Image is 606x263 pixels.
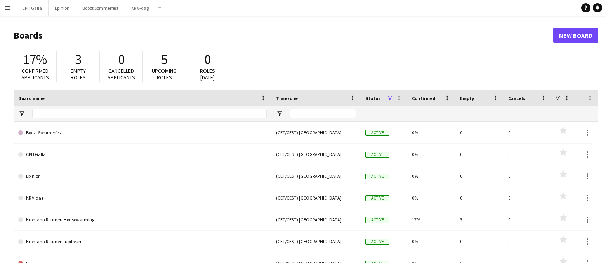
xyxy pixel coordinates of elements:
[455,165,504,187] div: 0
[271,165,361,187] div: (CET/CEST) [GEOGRAPHIC_DATA]
[504,144,552,165] div: 0
[365,152,389,158] span: Active
[49,0,76,16] button: Epinion
[455,122,504,143] div: 0
[504,122,552,143] div: 0
[21,67,49,81] span: Confirmed applicants
[18,95,45,101] span: Board name
[18,144,267,165] a: CPH Galla
[407,165,455,187] div: 0%
[16,0,49,16] button: CPH Galla
[504,187,552,209] div: 0
[271,144,361,165] div: (CET/CEST) [GEOGRAPHIC_DATA]
[18,110,25,117] button: Open Filter Menu
[407,209,455,230] div: 17%
[18,187,267,209] a: KR V-dag
[18,122,267,144] a: Boozt Sommerfest
[508,95,525,101] span: Cancels
[407,144,455,165] div: 0%
[271,187,361,209] div: (CET/CEST) [GEOGRAPHIC_DATA]
[504,165,552,187] div: 0
[75,51,82,68] span: 3
[365,217,389,223] span: Active
[23,51,47,68] span: 17%
[271,209,361,230] div: (CET/CEST) [GEOGRAPHIC_DATA]
[460,95,474,101] span: Empty
[455,209,504,230] div: 3
[407,231,455,252] div: 0%
[553,28,598,43] a: New Board
[276,110,283,117] button: Open Filter Menu
[71,67,86,81] span: Empty roles
[118,51,125,68] span: 0
[271,231,361,252] div: (CET/CEST) [GEOGRAPHIC_DATA]
[455,144,504,165] div: 0
[365,130,389,136] span: Active
[14,30,553,41] h1: Boards
[365,195,389,201] span: Active
[365,95,380,101] span: Status
[455,187,504,209] div: 0
[271,122,361,143] div: (CET/CEST) [GEOGRAPHIC_DATA]
[204,51,211,68] span: 0
[365,239,389,245] span: Active
[108,67,135,81] span: Cancelled applicants
[407,122,455,143] div: 0%
[161,51,168,68] span: 5
[200,67,215,81] span: Roles [DATE]
[32,109,267,118] input: Board name Filter Input
[276,95,298,101] span: Timezone
[455,231,504,252] div: 0
[18,165,267,187] a: Epinion
[412,95,436,101] span: Confirmed
[152,67,177,81] span: Upcoming roles
[18,209,267,231] a: Kromann Reumert Housewarming
[76,0,125,16] button: Boozt Sommerfest
[407,187,455,209] div: 0%
[18,231,267,252] a: Kromann Reumert jubilæum
[125,0,155,16] button: KR V-dag
[365,174,389,179] span: Active
[504,231,552,252] div: 0
[504,209,552,230] div: 0
[290,109,356,118] input: Timezone Filter Input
